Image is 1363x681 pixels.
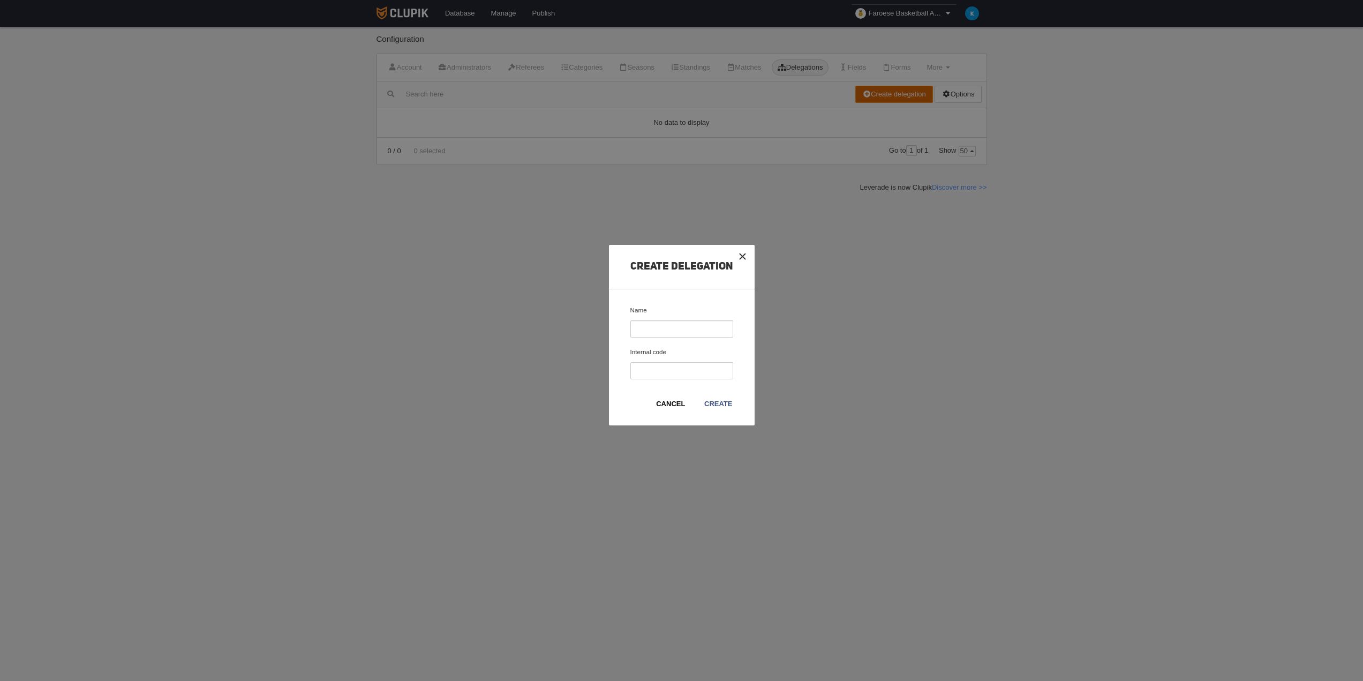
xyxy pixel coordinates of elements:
[630,347,733,379] label: Internal code
[704,399,733,409] a: Create
[656,399,686,409] a: Cancel
[731,245,755,268] button: ×
[630,362,733,379] input: Internal code
[609,261,755,289] h2: Create delegation
[630,320,733,338] input: Name
[630,305,733,338] label: Name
